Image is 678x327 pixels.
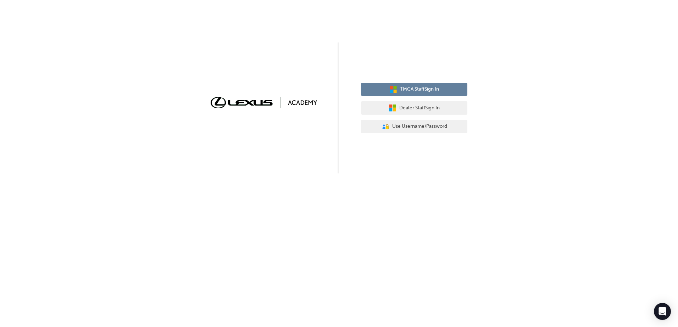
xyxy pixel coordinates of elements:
div: Open Intercom Messenger [654,303,671,320]
button: Dealer StaffSign In [361,101,467,115]
span: TMCA Staff Sign In [400,85,439,93]
button: Use Username/Password [361,120,467,133]
button: TMCA StaffSign In [361,83,467,96]
img: Trak [211,97,317,108]
span: Use Username/Password [392,122,447,131]
span: Dealer Staff Sign In [399,104,440,112]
